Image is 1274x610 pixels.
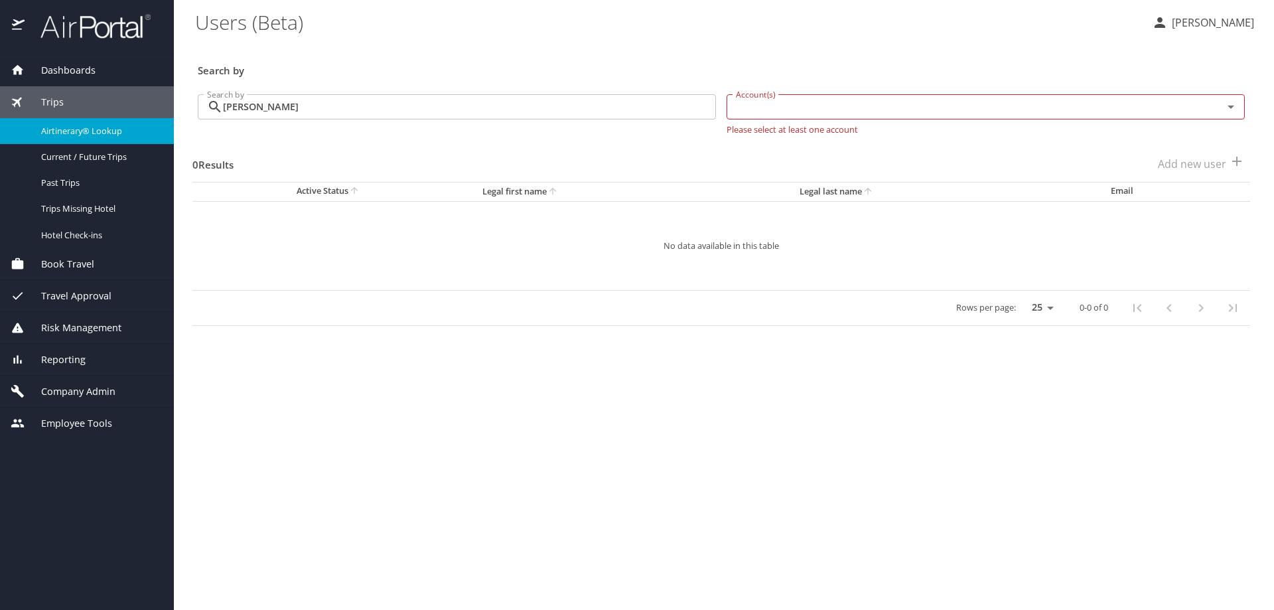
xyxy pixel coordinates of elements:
[862,186,875,198] button: sort
[25,289,111,303] span: Travel Approval
[41,229,158,242] span: Hotel Check-ins
[41,177,158,189] span: Past Trips
[547,186,560,198] button: sort
[25,63,96,78] span: Dashboards
[1168,15,1254,31] p: [PERSON_NAME]
[1021,298,1058,318] select: rows per page
[1147,11,1259,35] button: [PERSON_NAME]
[192,182,472,201] th: Active Status
[25,257,94,271] span: Book Travel
[789,182,1100,201] th: Legal last name
[41,125,158,137] span: Airtinerary® Lookup
[25,352,86,367] span: Reporting
[25,95,64,110] span: Trips
[12,13,26,39] img: icon-airportal.png
[198,55,1245,78] h3: Search by
[956,303,1016,312] p: Rows per page:
[1080,303,1108,312] p: 0-0 of 0
[25,384,115,399] span: Company Admin
[25,321,121,335] span: Risk Management
[1100,182,1250,201] th: Email
[348,185,362,198] button: sort
[41,151,158,163] span: Current / Future Trips
[41,202,158,215] span: Trips Missing Hotel
[223,94,716,119] input: Search by name or email
[25,416,112,431] span: Employee Tools
[192,182,1250,326] table: User Search Table
[727,122,1245,134] p: Please select at least one account
[192,149,234,173] h3: 0 Results
[232,242,1210,250] p: No data available in this table
[195,1,1141,42] h1: Users (Beta)
[26,13,151,39] img: airportal-logo.png
[472,182,790,201] th: Legal first name
[1222,98,1240,116] button: Open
